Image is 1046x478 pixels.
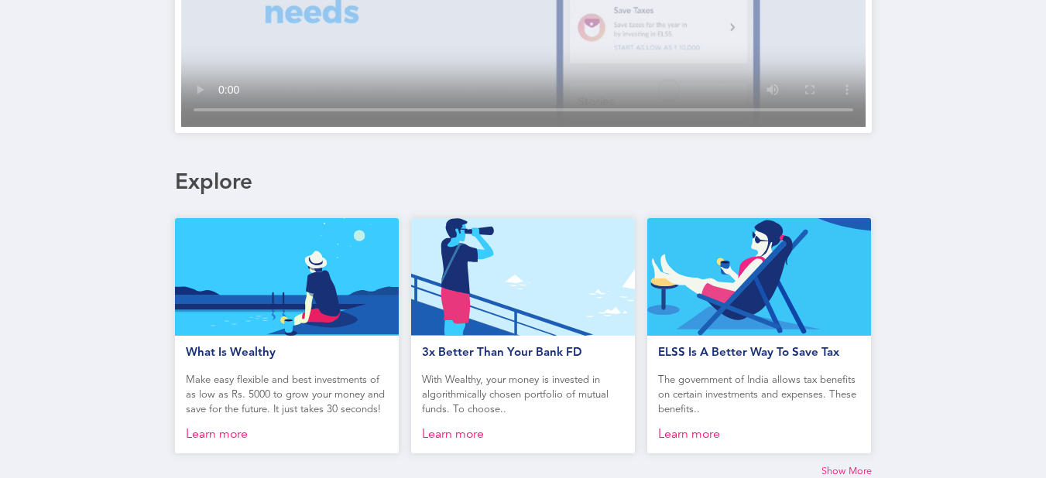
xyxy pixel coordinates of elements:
div: Explore [175,170,872,196]
a: Learn more [186,427,248,442]
p: Make easy flexible and best investments of as low as Rs. 5000 to grow your money and save for the... [186,372,388,417]
a: Learn more [422,427,484,442]
h1: What is Wealthy [186,347,388,360]
p: The government of India allows tax benefits on certain investments and expenses. These benefits.. [659,372,861,417]
h1: ELSS is a better way to save tax [659,347,861,360]
a: Learn more [659,427,721,442]
p: With Wealthy, your money is invested in algorithmically chosen portfolio of mutual funds. To choo... [422,372,624,417]
h1: 3x better than your bank FD [422,347,624,360]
